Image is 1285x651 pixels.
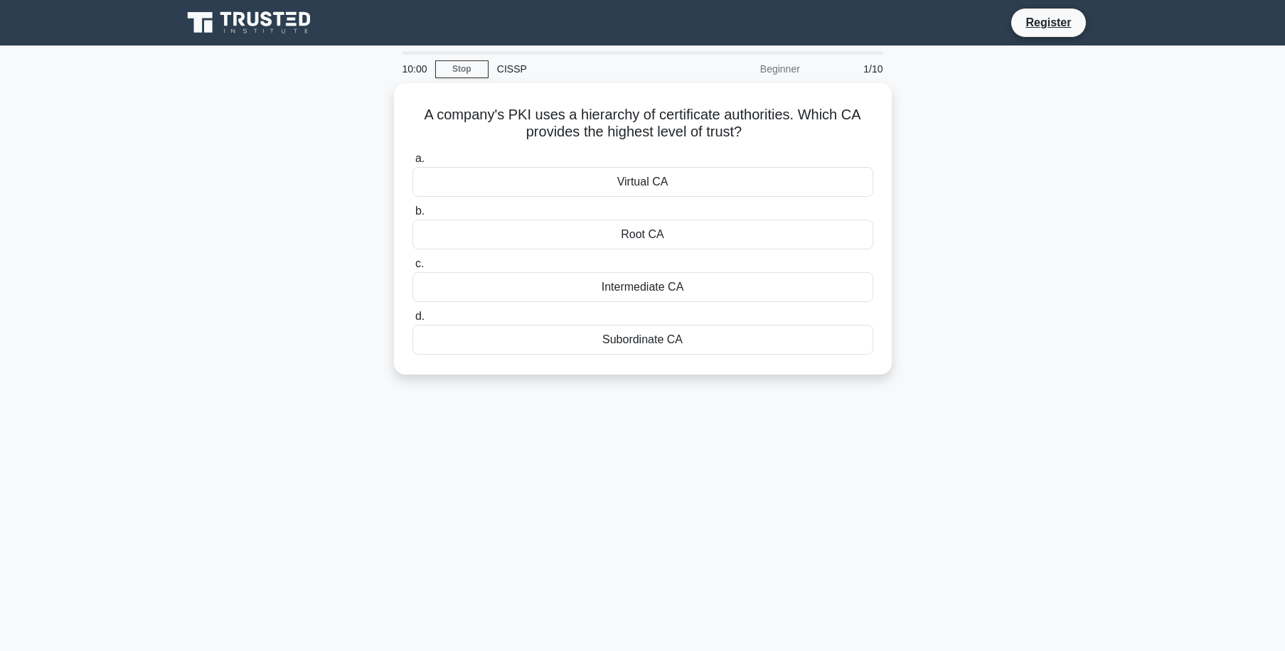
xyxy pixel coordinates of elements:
[415,310,425,322] span: d.
[412,272,873,302] div: Intermediate CA
[1017,14,1079,31] a: Register
[394,55,435,83] div: 10:00
[412,167,873,197] div: Virtual CA
[415,205,425,217] span: b.
[415,152,425,164] span: a.
[684,55,809,83] div: Beginner
[412,220,873,249] div: Root CA
[412,325,873,355] div: Subordinate CA
[415,257,424,269] span: c.
[435,60,489,78] a: Stop
[489,55,684,83] div: CISSP
[809,55,892,83] div: 1/10
[411,106,875,141] h5: A company's PKI uses a hierarchy of certificate authorities. Which CA provides the highest level ...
